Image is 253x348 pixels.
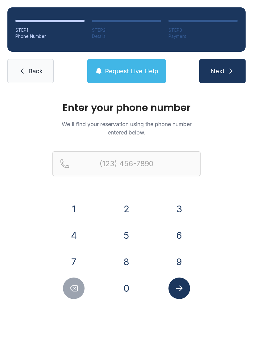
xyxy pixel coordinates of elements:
[15,27,85,33] div: STEP 1
[210,67,225,75] span: Next
[52,103,201,113] h1: Enter your phone number
[92,33,161,39] div: Details
[52,120,201,137] p: We'll find your reservation using the phone number entered below.
[168,278,190,299] button: Submit lookup form
[116,278,137,299] button: 0
[116,198,137,220] button: 2
[63,225,85,246] button: 4
[168,33,238,39] div: Payment
[168,198,190,220] button: 3
[15,33,85,39] div: Phone Number
[63,198,85,220] button: 1
[168,27,238,33] div: STEP 3
[105,67,158,75] span: Request Live Help
[116,225,137,246] button: 5
[28,67,43,75] span: Back
[168,225,190,246] button: 6
[63,251,85,273] button: 7
[63,278,85,299] button: Delete number
[116,251,137,273] button: 8
[168,251,190,273] button: 9
[52,151,201,176] input: Reservation phone number
[92,27,161,33] div: STEP 2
